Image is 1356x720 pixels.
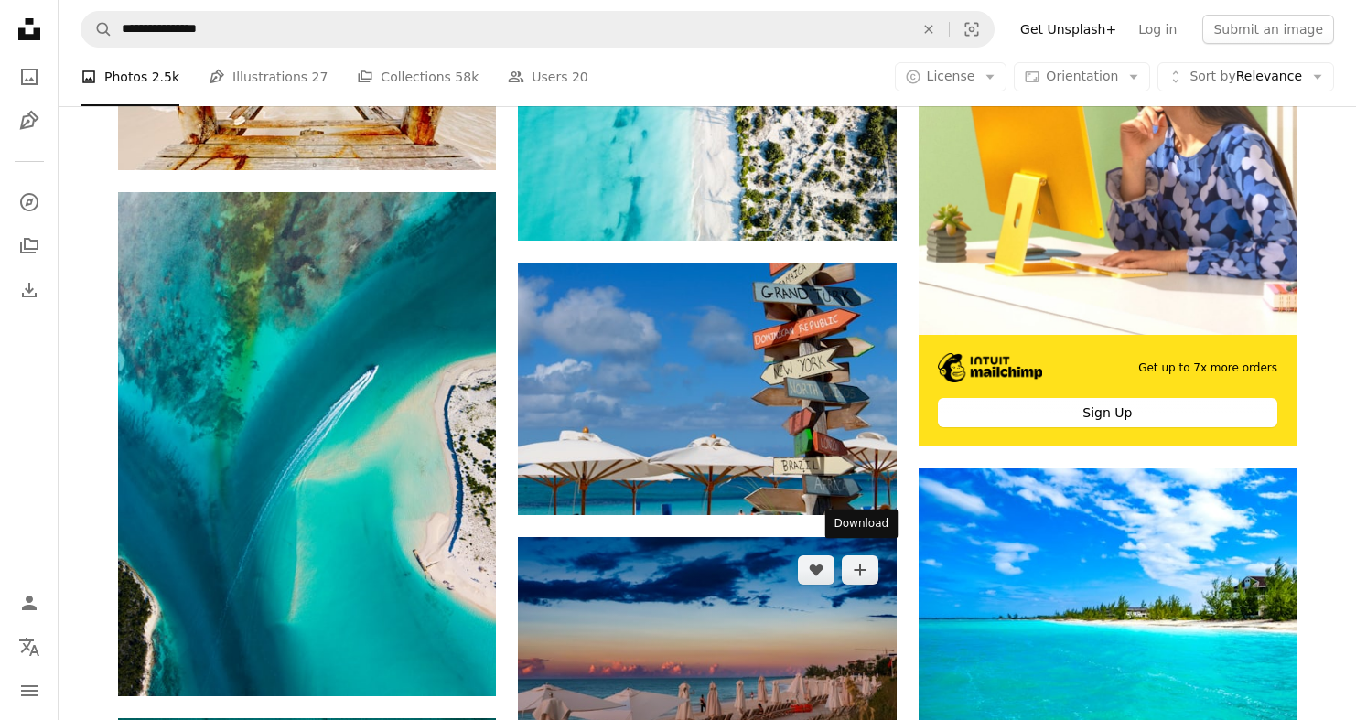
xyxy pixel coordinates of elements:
[518,654,896,671] a: A row of beach chairs sitting on top of a sandy beach
[518,380,896,396] a: white patio umbrella on seashore
[919,468,1297,719] img: green palm trees on beach under blue sky during daytime
[927,69,975,83] span: License
[842,555,878,585] button: Add to Collection
[518,263,896,514] img: white patio umbrella on seashore
[11,585,48,621] a: Log in / Sign up
[950,12,994,47] button: Visual search
[118,192,496,696] img: aerial view of body of water
[11,228,48,264] a: Collections
[11,59,48,95] a: Photos
[118,435,496,452] a: aerial view of body of water
[508,48,588,106] a: Users 20
[1127,15,1188,44] a: Log in
[919,586,1297,602] a: green palm trees on beach under blue sky during daytime
[909,12,949,47] button: Clear
[11,11,48,51] a: Home — Unsplash
[1189,68,1302,86] span: Relevance
[11,184,48,220] a: Explore
[938,398,1277,427] div: Sign Up
[357,48,479,106] a: Collections 58k
[1009,15,1127,44] a: Get Unsplash+
[1046,69,1118,83] span: Orientation
[11,272,48,308] a: Download History
[81,12,113,47] button: Search Unsplash
[572,67,588,87] span: 20
[11,102,48,139] a: Illustrations
[1138,360,1277,376] span: Get up to 7x more orders
[518,91,896,107] a: bird's eye photography of shoreline
[895,62,1007,91] button: License
[1202,15,1334,44] button: Submit an image
[938,353,1043,382] img: file-1690386555781-336d1949dad1image
[1157,62,1334,91] button: Sort byRelevance
[81,11,995,48] form: Find visuals sitewide
[312,67,328,87] span: 27
[1189,69,1235,83] span: Sort by
[825,510,899,539] div: Download
[11,672,48,709] button: Menu
[455,67,479,87] span: 58k
[209,48,328,106] a: Illustrations 27
[798,555,834,585] button: Like
[1014,62,1150,91] button: Orientation
[11,629,48,665] button: Language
